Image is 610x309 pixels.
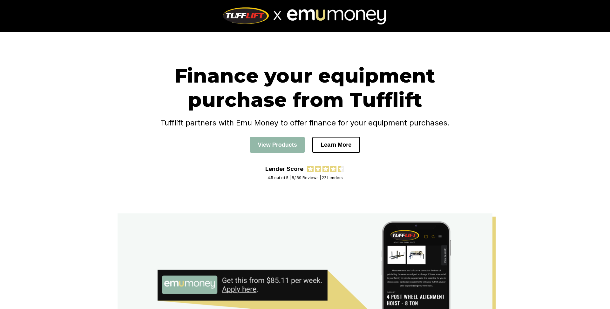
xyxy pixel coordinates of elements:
a: View Products [250,141,305,148]
img: review star [307,166,314,172]
img: review star [338,166,344,172]
h1: Finance your equipment purchase from Tufflift [127,64,483,112]
button: View Products [250,137,305,153]
img: Tufflift x Emu Money [221,5,390,27]
img: review star [322,166,329,172]
img: review star [315,166,321,172]
div: 4.5 out of 5 | 8,189 Reviews | 22 Lenders [268,175,343,180]
h4: Tufflift partners with Emu Money to offer finance for your equipment purchases. [127,118,483,127]
div: Lender Score [265,165,303,172]
button: Learn More [312,137,360,153]
img: review star [330,166,336,172]
a: Learn More [312,141,360,148]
